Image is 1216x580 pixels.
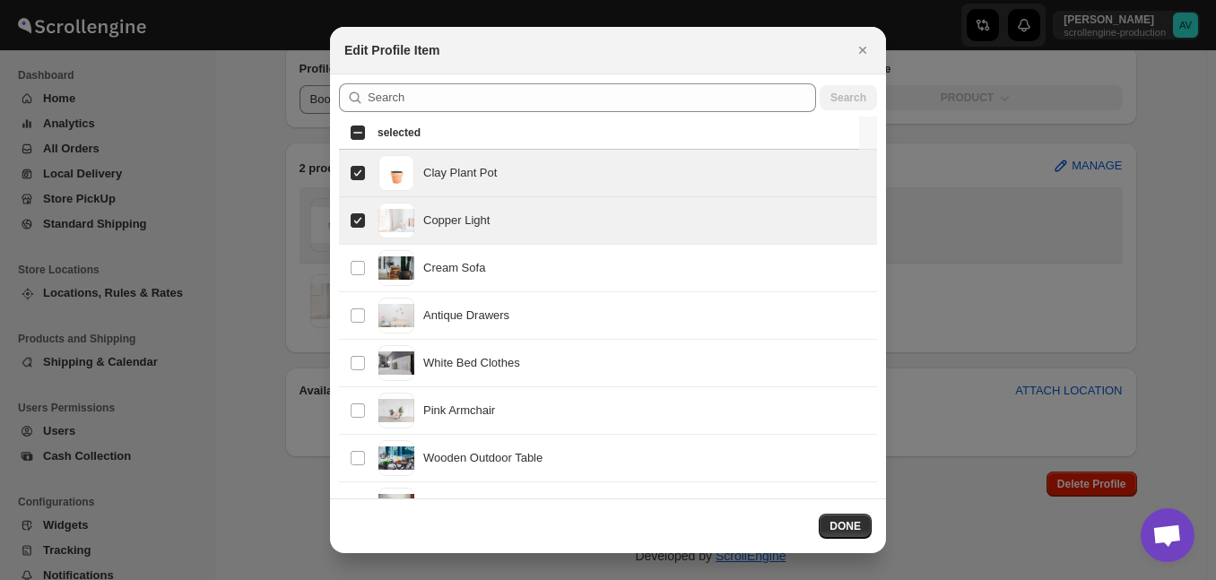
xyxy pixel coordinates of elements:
div: Copper Light [423,212,490,229]
div: Antique Drawers [423,307,509,325]
span: selected [378,126,421,140]
h2: Edit Profile Item [344,41,440,59]
button: Close [850,38,875,63]
div: Wooden Outdoor Table [423,449,543,467]
div: Clay Plant Pot [423,164,497,182]
span: DONE [829,519,861,533]
div: White Bed Clothes [423,354,520,372]
div: Brown Throw Pillows [423,497,531,515]
button: DONE [819,514,872,539]
input: Search [368,83,816,112]
div: Open chat [1141,508,1194,562]
div: Pink Armchair [423,402,495,420]
div: Cream Sofa [423,259,485,277]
